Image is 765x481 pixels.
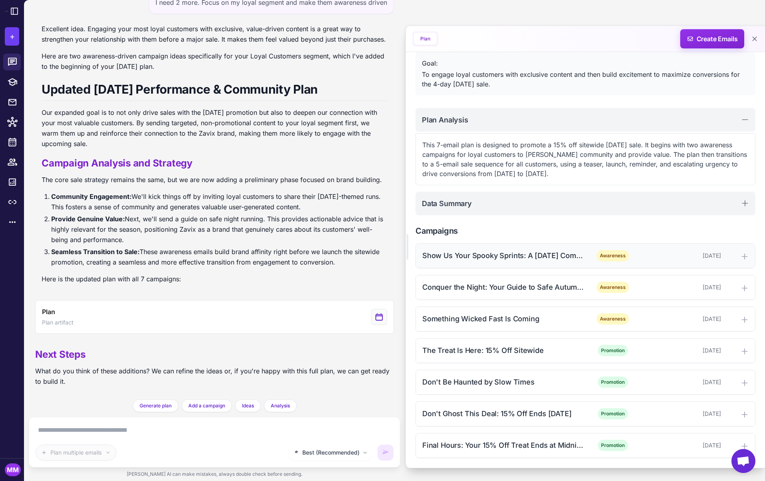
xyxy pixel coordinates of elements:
[598,377,628,388] span: Promotion
[5,463,21,476] div: MM
[42,174,387,185] p: The core sale strategy remains the same, but we are now adding a preliminary phase focused on bra...
[51,191,387,212] li: We'll kick things off by inviting loyal customers to share their [DATE]-themed runs. This fosters...
[642,409,721,418] div: [DATE]
[422,70,749,89] div: To engage loyal customers with exclusive content and then build excitement to maximize conversion...
[51,215,125,223] strong: Provide Genuine Value:
[598,440,628,451] span: Promotion
[598,408,628,419] span: Promotion
[415,225,755,237] h2: Campaigns
[42,107,387,149] p: Our expanded goal is to not only drive sales with the [DATE] promotion but also to deepen our con...
[42,318,74,327] span: Plan artifact
[182,399,232,412] button: Add a campaign
[51,247,387,267] li: These awareness emails build brand affinity right before we launch the sitewide promotion, creati...
[42,157,387,170] h2: Campaign Analysis and Strategy
[422,377,584,387] div: Don't Be Haunted by Slow Times
[422,140,749,178] p: This 7-email plan is designed to promote a 15% off sitewide [DATE] sale. It begins with two aware...
[42,51,387,72] p: Here are two awareness-driven campaign ideas specifically for your Loyal Customers segment, which...
[414,33,437,45] button: Plan
[133,399,178,412] button: Generate plan
[271,402,290,409] span: Analysis
[188,402,225,409] span: Add a campaign
[264,399,297,412] button: Analysis
[242,402,254,409] span: Ideas
[5,27,19,46] button: +
[36,445,116,461] button: Plan multiple emails
[422,345,584,356] div: The Treat Is Here: 15% Off Sitewide
[35,300,394,334] button: View generated Plan
[288,445,373,461] button: Best (Recommended)
[422,440,584,451] div: Final Hours: Your 15% Off Treat Ends at Midnight
[422,114,468,125] h2: Plan Analysis
[42,274,387,284] p: Here is the updated plan with all 7 campaigns:
[302,448,360,457] span: Best (Recommended)
[642,378,721,387] div: [DATE]
[35,366,394,387] p: What do you think of these additions? We can refine the ideas or, if you're happy with this full ...
[598,345,628,356] span: Promotion
[42,307,55,317] span: Plan
[51,214,387,245] li: Next, we'll send a guide on safe night running. This provides actionable advice that is highly re...
[642,283,721,292] div: [DATE]
[35,348,394,361] h2: Next Steps
[642,346,721,355] div: [DATE]
[597,313,629,325] span: Awareness
[422,282,584,293] div: Conquer the Night: Your Guide to Safe Autumn Runs
[642,251,721,260] div: [DATE]
[677,29,747,48] span: Create Emails
[422,58,749,68] div: Goal:
[235,399,261,412] button: Ideas
[642,315,721,323] div: [DATE]
[42,81,387,101] h1: Updated [DATE] Performance & Community Plan
[51,248,140,256] strong: Seamless Transition to Sale:
[51,192,132,200] strong: Community Engagement:
[10,30,15,42] span: +
[29,467,400,481] div: [PERSON_NAME] AI can make mistakes, always double check before sending.
[597,282,629,293] span: Awareness
[680,29,744,48] button: Create Emails
[597,250,629,261] span: Awareness
[42,24,387,44] p: Excellent idea. Engaging your most loyal customers with exclusive, value-driven content is a grea...
[422,198,472,209] h2: Data Summary
[140,402,172,409] span: Generate plan
[731,449,755,473] div: Open chat
[422,408,584,419] div: Don't Ghost This Deal: 15% Off Ends [DATE]
[422,250,584,261] div: Show Us Your Spooky Sprints: A [DATE] Community Showcase
[642,441,721,450] div: [DATE]
[422,313,584,324] div: Something Wicked Fast Is Coming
